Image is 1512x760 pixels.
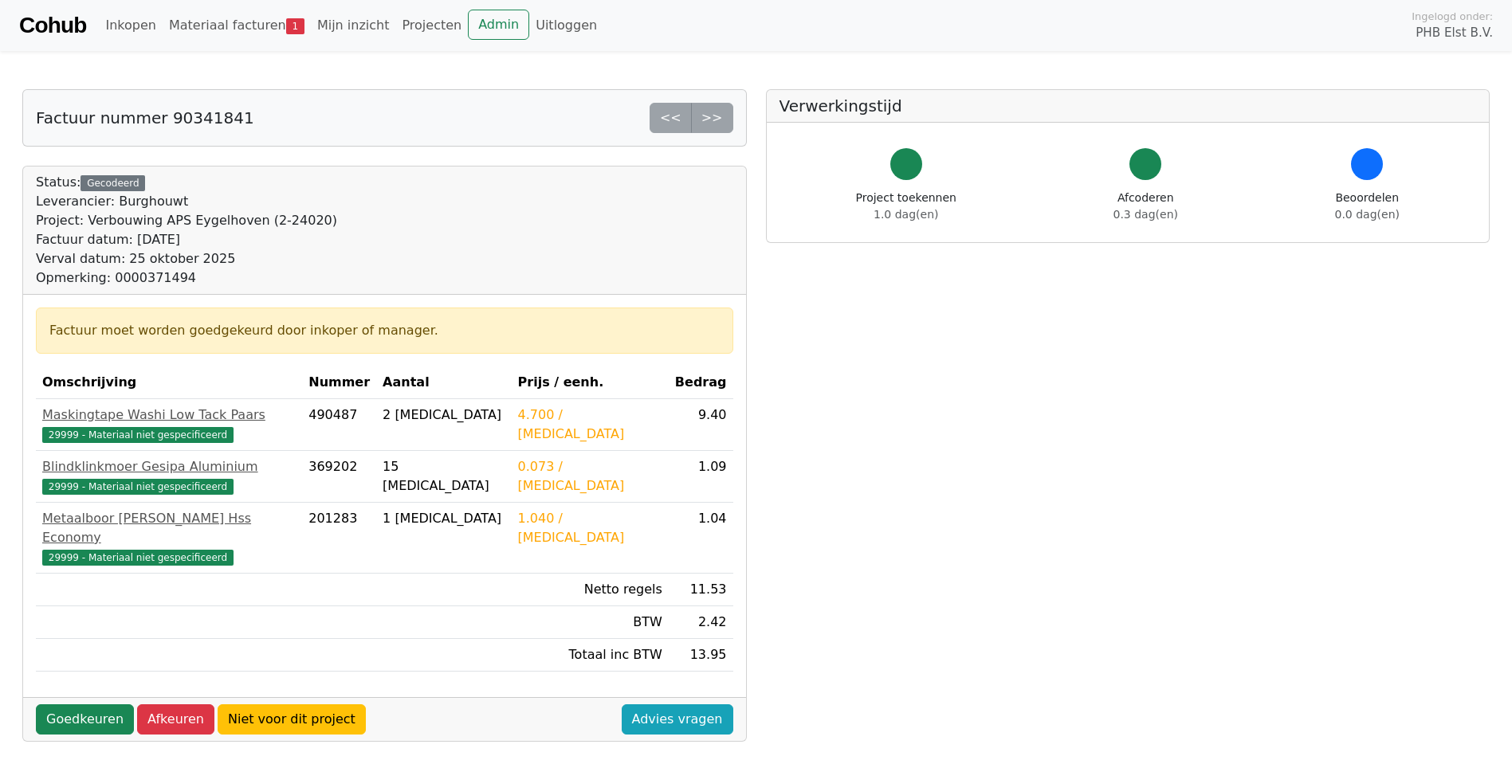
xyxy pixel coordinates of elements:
a: Maskingtape Washi Low Tack Paars29999 - Materiaal niet gespecificeerd [42,405,296,444]
div: Factuur datum: [DATE] [36,230,337,249]
th: Nummer [302,366,376,399]
h5: Factuur nummer 90341841 [36,108,254,127]
span: Ingelogd onder: [1412,9,1493,24]
a: Cohub [19,6,86,45]
div: Beoordelen [1335,190,1400,223]
div: Maskingtape Washi Low Tack Paars [42,405,296,425]
div: Gecodeerd [81,175,145,191]
td: 13.95 [669,639,733,672]
div: 2 [MEDICAL_DATA] [383,405,505,425]
a: Mijn inzicht [311,10,396,41]
div: Opmerking: 0000371494 [36,268,337,288]
td: Netto regels [512,574,669,606]
a: Niet voor dit project [218,704,366,735]
th: Prijs / eenh. [512,366,669,399]
div: Leverancier: Burghouwt [36,192,337,211]
th: Bedrag [669,366,733,399]
div: Project: Verbouwing APS Eygelhoven (2-24020) [36,211,337,230]
td: 1.04 [669,503,733,574]
a: Advies vragen [622,704,733,735]
span: 29999 - Materiaal niet gespecificeerd [42,479,234,495]
span: 1.0 dag(en) [874,208,938,221]
span: 29999 - Materiaal niet gespecificeerd [42,550,234,566]
div: 1.040 / [MEDICAL_DATA] [518,509,662,547]
span: PHB Elst B.V. [1416,24,1493,42]
span: 1 [286,18,304,34]
td: 490487 [302,399,376,451]
div: 15 [MEDICAL_DATA] [383,457,505,496]
th: Aantal [376,366,511,399]
a: Afkeuren [137,704,214,735]
div: Verval datum: 25 oktober 2025 [36,249,337,268]
div: 1 [MEDICAL_DATA] [383,509,505,528]
td: 9.40 [669,399,733,451]
div: Project toekennen [856,190,956,223]
th: Omschrijving [36,366,302,399]
a: Inkopen [99,10,162,41]
span: 0.0 dag(en) [1335,208,1400,221]
div: Blindklinkmoer Gesipa Aluminium [42,457,296,476]
div: Metaalboor [PERSON_NAME] Hss Economy [42,509,296,547]
td: 2.42 [669,606,733,639]
div: Afcoderen [1113,190,1178,223]
td: 201283 [302,503,376,574]
a: Materiaal facturen1 [163,10,311,41]
a: Metaalboor [PERSON_NAME] Hss Economy29999 - Materiaal niet gespecificeerd [42,509,296,566]
a: Goedkeuren [36,704,134,735]
div: 0.073 / [MEDICAL_DATA] [518,457,662,496]
span: 29999 - Materiaal niet gespecificeerd [42,427,234,443]
span: 0.3 dag(en) [1113,208,1178,221]
h5: Verwerkingstijd [780,96,1477,116]
td: 11.53 [669,574,733,606]
td: Totaal inc BTW [512,639,669,672]
div: 4.700 / [MEDICAL_DATA] [518,405,662,444]
a: Admin [468,10,529,40]
div: Factuur moet worden goedgekeurd door inkoper of manager. [49,321,720,340]
td: 369202 [302,451,376,503]
a: Projecten [395,10,468,41]
td: BTW [512,606,669,639]
td: 1.09 [669,451,733,503]
div: Status: [36,173,337,288]
a: Uitloggen [529,10,603,41]
a: Blindklinkmoer Gesipa Aluminium29999 - Materiaal niet gespecificeerd [42,457,296,496]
